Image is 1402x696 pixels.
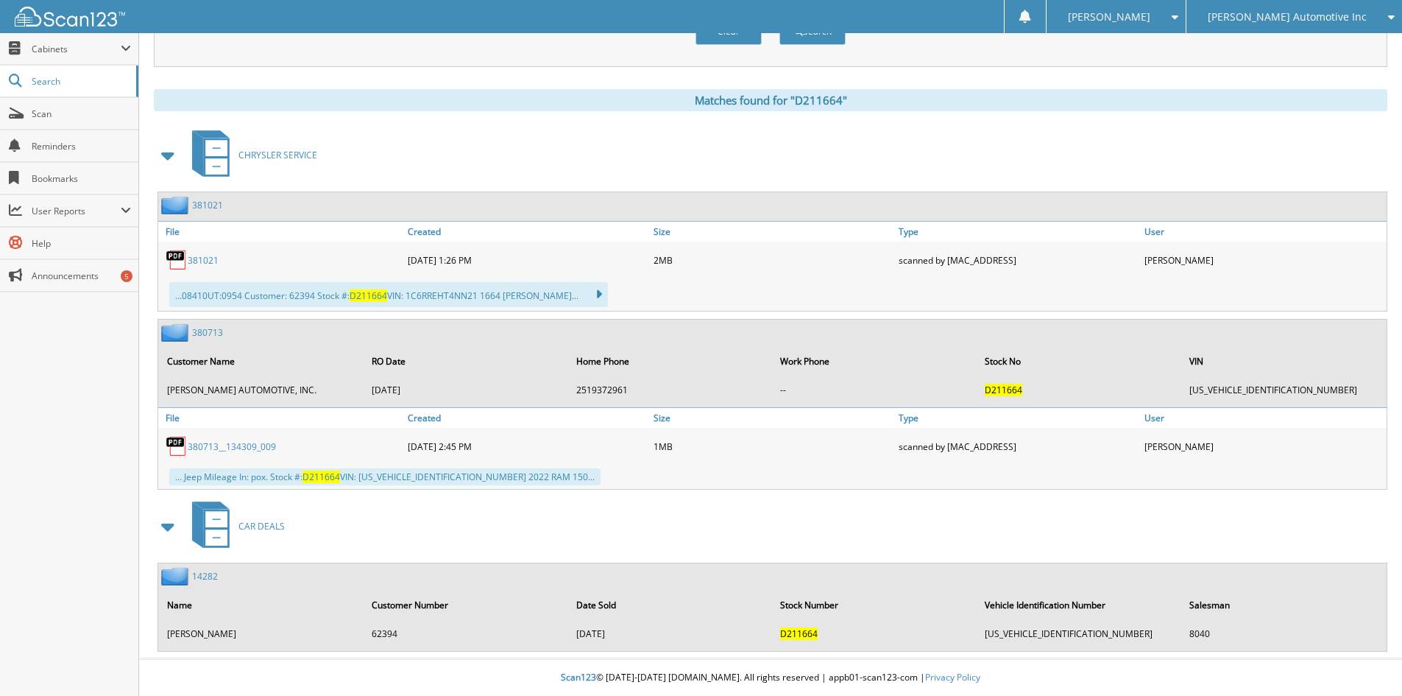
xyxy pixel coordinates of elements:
div: ...08410UT:0954 Customer: 62394 Stock #: VIN: 1C6RREHT4NN21 1664 [PERSON_NAME]... [169,282,608,307]
th: RO Date [364,346,567,376]
span: Announcements [32,270,131,282]
img: scan123-logo-white.svg [15,7,125,27]
th: Customer Number [364,590,567,620]
a: 14282 [192,570,218,583]
div: [DATE] 2:45 PM [404,432,650,461]
a: 380713 [192,326,223,339]
div: © [DATE]-[DATE] [DOMAIN_NAME]. All rights reserved | appb01-scan123-com | [139,660,1402,696]
span: User Reports [32,205,121,217]
div: ... Jeep Mileage In: pox. Stock #: VIN: [US_VEHICLE_IDENTIFICATION_NUMBER] 2022 RAM 150... [169,468,601,485]
span: Cabinets [32,43,121,55]
div: scanned by [MAC_ADDRESS] [895,432,1141,461]
span: Search [32,75,129,88]
span: [PERSON_NAME] [1068,13,1150,21]
a: Size [650,408,896,428]
td: [PERSON_NAME] [160,622,363,646]
td: -- [773,378,976,402]
div: [PERSON_NAME] [1141,432,1387,461]
a: Created [404,408,650,428]
div: scanned by [MAC_ADDRESS] [895,245,1141,275]
a: File [158,408,404,428]
span: CAR DEALS [238,520,285,532]
th: VIN [1182,346,1385,376]
span: CHRYSLER SERVICE [238,149,317,161]
span: D211664 [780,628,818,640]
a: Size [650,222,896,242]
td: [US_VEHICLE_IDENTIFICATION_NUMBER] [1182,378,1385,402]
th: Home Phone [569,346,772,376]
span: D211664 [302,471,340,483]
a: User [1141,222,1387,242]
th: Salesman [1182,590,1385,620]
span: [PERSON_NAME] Automotive Inc [1208,13,1367,21]
th: Date Sold [569,590,772,620]
td: [DATE] [364,378,567,402]
div: 2MB [650,245,896,275]
span: Scan123 [561,671,596,683]
div: [DATE] 1:26 PM [404,245,650,275]
th: Vehicle Identification Number [977,590,1180,620]
span: Reminders [32,140,131,152]
a: User [1141,408,1387,428]
span: Scan [32,108,131,120]
img: folder2.png [161,323,192,342]
a: Type [895,408,1141,428]
th: Work Phone [773,346,976,376]
a: CHRYSLER SERVICE [183,126,317,184]
div: 1MB [650,432,896,461]
th: Customer Name [160,346,363,376]
td: [PERSON_NAME] AUTOMOTIVE, INC. [160,378,363,402]
span: Bookmarks [32,172,131,185]
div: Matches found for "D211664" [154,89,1387,111]
td: [US_VEHICLE_IDENTIFICATION_NUMBER] [977,622,1180,646]
td: [DATE] [569,622,772,646]
a: 381021 [188,254,219,267]
a: Privacy Policy [925,671,980,683]
img: folder2.png [161,196,192,214]
a: 380713__134309_009 [188,440,276,453]
span: D211664 [985,384,1022,396]
th: Stock No [977,346,1180,376]
th: Stock Number [773,590,976,620]
div: 5 [121,270,132,282]
td: 62394 [364,622,567,646]
a: Created [404,222,650,242]
span: D211664 [350,289,387,302]
td: 8040 [1182,622,1385,646]
a: Type [895,222,1141,242]
span: Help [32,237,131,250]
td: 2519372961 [569,378,772,402]
img: PDF.png [166,435,188,457]
a: File [158,222,404,242]
div: [PERSON_NAME] [1141,245,1387,275]
a: 381021 [192,199,223,211]
th: Name [160,590,363,620]
img: folder2.png [161,567,192,586]
img: PDF.png [166,249,188,271]
a: CAR DEALS [183,497,285,555]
